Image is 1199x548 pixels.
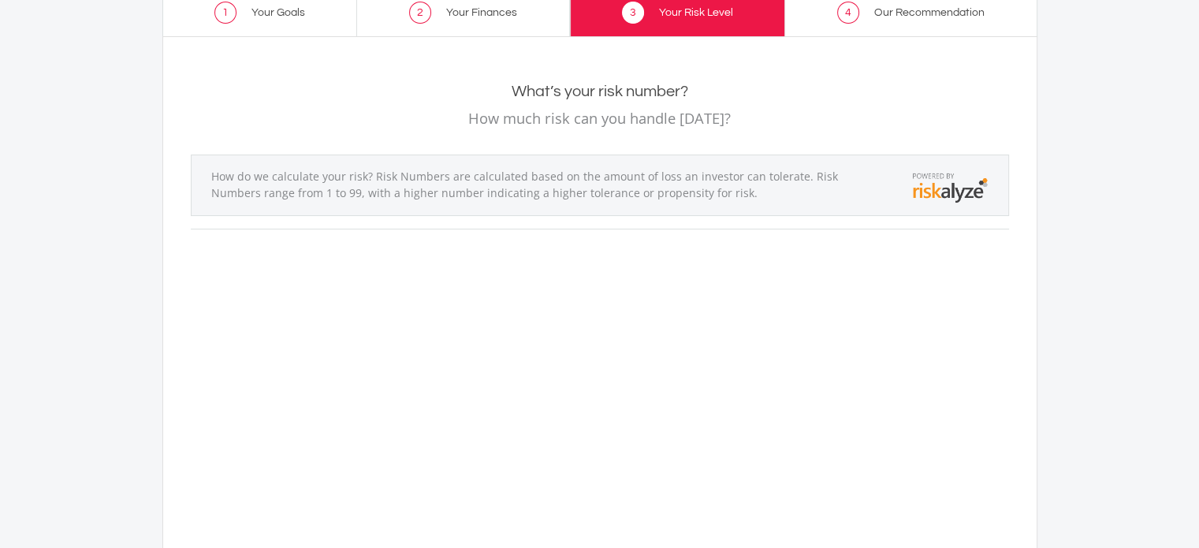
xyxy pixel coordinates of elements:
span: 1 [214,2,236,24]
span: Your Risk Level [659,7,733,18]
span: 3 [622,2,644,24]
span: 4 [837,2,859,24]
div: How do we calculate your risk? Risk Numbers are calculated based on the amount of loss an investo... [195,168,869,203]
span: 2 [409,2,431,24]
span: Your Goals [251,7,305,18]
span: Our Recommendation [874,7,985,18]
img: powered.png [912,173,988,203]
p: How much risk can you handle [DATE]? [191,107,1009,129]
h2: What’s your risk number? [191,82,1009,101]
span: Your Finances [446,7,517,18]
